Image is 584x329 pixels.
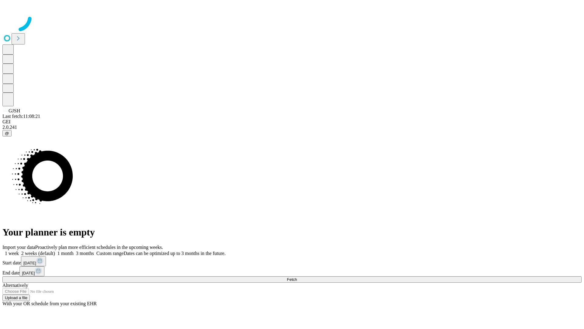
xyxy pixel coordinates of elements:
[23,261,36,265] span: [DATE]
[2,125,582,130] div: 2.0.241
[9,108,20,113] span: GJSH
[2,130,12,136] button: @
[96,251,123,256] span: Custom range
[22,271,35,275] span: [DATE]
[2,266,582,276] div: End date
[2,283,28,288] span: Alternatively
[5,251,19,256] span: 1 week
[2,301,97,306] span: With your OR schedule from your existing EHR
[21,256,46,266] button: [DATE]
[2,295,30,301] button: Upload a file
[2,119,582,125] div: GEI
[2,276,582,283] button: Fetch
[2,114,40,119] span: Last fetch: 11:08:21
[287,277,297,282] span: Fetch
[19,266,44,276] button: [DATE]
[123,251,225,256] span: Dates can be optimized up to 3 months in the future.
[76,251,94,256] span: 3 months
[2,227,582,238] h1: Your planner is empty
[2,245,35,250] span: Import your data
[2,256,582,266] div: Start date
[57,251,74,256] span: 1 month
[35,245,163,250] span: Proactively plan more efficient schedules in the upcoming weeks.
[21,251,55,256] span: 2 weeks (default)
[5,131,9,136] span: @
